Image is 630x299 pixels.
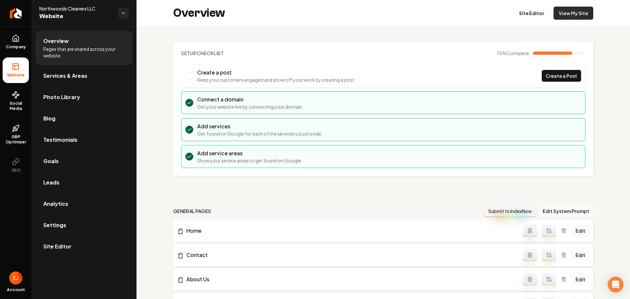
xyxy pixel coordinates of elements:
[197,122,323,130] h3: Add services
[197,149,303,157] h3: Add service areas
[43,46,125,59] span: Pages that are shared across your website.
[3,29,29,55] a: Company
[177,227,523,235] a: Home
[43,72,87,80] span: Services & Areas
[35,215,133,236] a: Settings
[608,277,623,292] div: Open Intercom Messenger
[9,168,23,173] span: SEO
[572,225,589,237] a: Edit
[3,101,29,111] span: Social Media
[3,119,29,150] a: GBP Optimizer
[35,236,133,257] a: Site Editor
[10,8,22,18] img: Rebolt Logo
[7,287,25,292] span: Account
[173,208,211,214] h2: general pages
[197,96,303,103] h3: Connect a domain
[43,37,69,45] span: Overview
[35,65,133,86] a: Services & Areas
[484,205,536,217] button: Submit to IndexNow
[3,153,29,178] button: SEO
[35,108,133,129] a: Blog
[514,7,550,20] a: Site Editor
[523,273,537,285] button: Add admin page prompt
[197,103,303,110] p: Get your website live by connecting your domain.
[197,69,356,76] h3: Create a post
[3,134,29,145] span: GBP Optimizer
[177,275,523,283] a: About Us
[181,50,197,56] span: Setup
[507,50,529,56] span: Complete
[43,243,72,250] span: Site Editor
[9,271,22,285] img: Eduard Joers
[177,251,523,259] a: Contact
[43,221,66,229] span: Settings
[9,271,22,285] button: Open user button
[523,249,537,261] button: Add admin page prompt
[3,44,29,50] span: Company
[542,70,581,82] a: Create a Post
[173,7,225,20] h2: Overview
[43,93,80,101] span: Photo Library
[181,50,224,56] h2: Checklist
[35,87,133,108] a: Photo Library
[35,172,133,193] a: Leads
[39,5,113,12] span: Northwoods Cleaners LLC
[496,50,529,56] span: 75 %
[572,249,589,261] a: Edit
[35,193,133,214] a: Analytics
[197,76,356,83] p: Keep your customers engaged and show off your work by creating a post.
[43,115,55,122] span: Blog
[197,130,323,137] p: Get found on Google for each of the services you provide.
[572,273,589,285] a: Edit
[554,7,593,20] a: View My Site
[39,12,113,21] span: Website
[43,157,59,165] span: Goals
[5,73,27,78] span: Website
[3,86,29,117] a: Social Media
[546,73,577,79] span: Create a Post
[43,136,77,144] span: Testimonials
[35,129,133,150] a: Testimonials
[43,200,68,208] span: Analytics
[197,157,303,164] p: Show your service areas to get found on Google.
[539,205,593,217] button: Edit System Prompt
[43,179,59,186] span: Leads
[35,151,133,172] a: Goals
[523,225,537,237] button: Add admin page prompt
